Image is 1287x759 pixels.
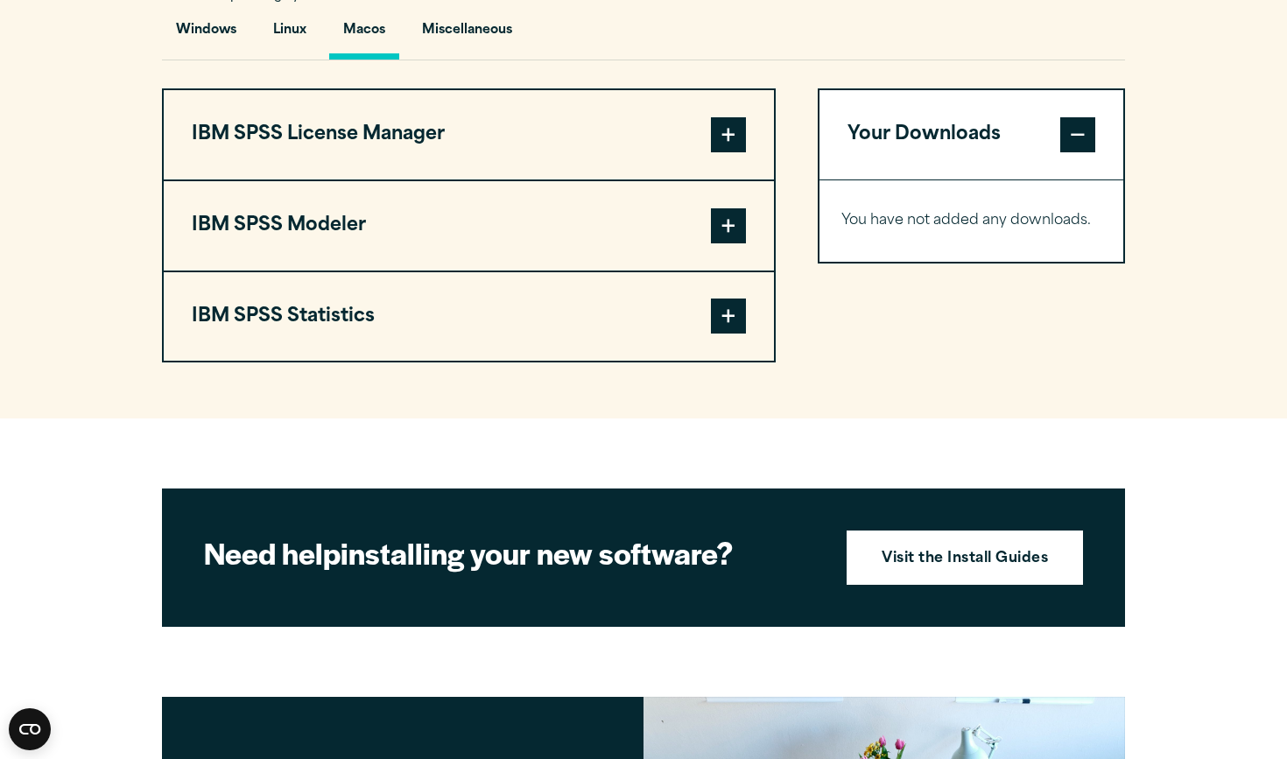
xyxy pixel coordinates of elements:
[164,181,774,271] button: IBM SPSS Modeler
[9,708,51,750] button: Open CMP widget
[408,10,526,60] button: Miscellaneous
[204,531,341,573] strong: Need help
[162,10,250,60] button: Windows
[204,533,817,573] h2: installing your new software?
[329,10,399,60] button: Macos
[819,90,1123,179] button: Your Downloads
[847,531,1083,585] a: Visit the Install Guides
[164,90,774,179] button: IBM SPSS License Manager
[819,179,1123,262] div: Your Downloads
[164,272,774,362] button: IBM SPSS Statistics
[841,208,1101,234] p: You have not added any downloads.
[882,548,1048,571] strong: Visit the Install Guides
[259,10,320,60] button: Linux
